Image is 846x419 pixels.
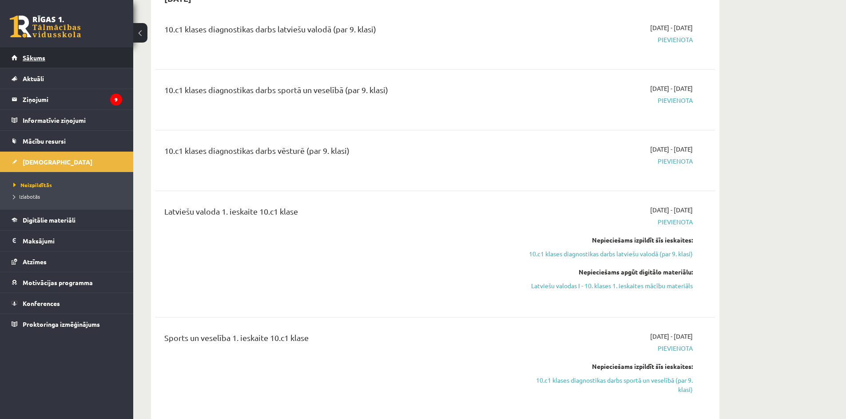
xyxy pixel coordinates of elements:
[525,217,693,227] span: Pievienota
[525,35,693,44] span: Pievienota
[23,89,122,110] legend: Ziņojumi
[650,84,693,93] span: [DATE] - [DATE]
[23,278,93,286] span: Motivācijas programma
[13,181,124,189] a: Neizpildītās
[525,362,693,371] div: Nepieciešams izpildīt šīs ieskaites:
[12,131,122,151] a: Mācību resursi
[23,231,122,251] legend: Maksājumi
[23,299,60,307] span: Konferences
[23,54,45,62] span: Sākums
[12,47,122,68] a: Sākums
[164,23,512,39] div: 10.c1 klases diagnostikas darbs latviešu valodā (par 9. klasi)
[525,235,693,245] div: Nepieciešams izpildīt šīs ieskaites:
[650,205,693,215] span: [DATE] - [DATE]
[12,314,122,334] a: Proktoringa izmēģinājums
[10,16,81,38] a: Rīgas 1. Tālmācības vidusskola
[12,89,122,110] a: Ziņojumi9
[525,96,693,105] span: Pievienota
[12,231,122,251] a: Maksājumi
[13,192,124,200] a: Izlabotās
[164,205,512,222] div: Latviešu valoda 1. ieskaite 10.c1 klase
[23,320,100,328] span: Proktoringa izmēģinājums
[12,152,122,172] a: [DEMOGRAPHIC_DATA]
[23,158,92,166] span: [DEMOGRAPHIC_DATA]
[12,272,122,293] a: Motivācijas programma
[12,293,122,313] a: Konferences
[110,94,122,106] i: 9
[525,376,693,394] a: 10.c1 klases diagnostikas darbs sportā un veselībā (par 9. klasi)
[525,281,693,290] a: Latviešu valodas I - 10. klases 1. ieskaites mācību materiāls
[164,84,512,100] div: 10.c1 klases diagnostikas darbs sportā un veselībā (par 9. klasi)
[525,249,693,258] a: 10.c1 klases diagnostikas darbs latviešu valodā (par 9. klasi)
[23,216,75,224] span: Digitālie materiāli
[525,267,693,277] div: Nepieciešams apgūt digitālo materiālu:
[12,68,122,89] a: Aktuāli
[650,145,693,154] span: [DATE] - [DATE]
[12,110,122,130] a: Informatīvie ziņojumi
[23,258,47,266] span: Atzīmes
[13,181,52,188] span: Neizpildītās
[12,251,122,272] a: Atzīmes
[164,332,512,348] div: Sports un veselība 1. ieskaite 10.c1 klase
[525,157,693,166] span: Pievienota
[650,332,693,341] span: [DATE] - [DATE]
[12,210,122,230] a: Digitālie materiāli
[23,137,66,145] span: Mācību resursi
[164,145,512,161] div: 10.c1 klases diagnostikas darbs vēsturē (par 9. klasi)
[650,23,693,32] span: [DATE] - [DATE]
[13,193,40,200] span: Izlabotās
[525,344,693,353] span: Pievienota
[23,110,122,130] legend: Informatīvie ziņojumi
[23,74,44,82] span: Aktuāli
